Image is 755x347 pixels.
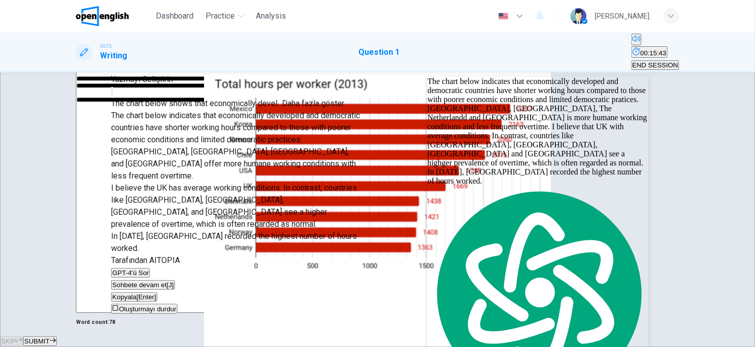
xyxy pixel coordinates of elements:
button: Kopyala[Enter] [111,292,157,302]
button: GPT-4'ü Sor [111,268,150,278]
span: IELTS [100,43,112,50]
span: 00:15:43 [640,49,667,57]
button: Dashboard [152,7,198,25]
button: Practice [202,7,248,25]
img: Profile picture [571,8,587,24]
a: OpenEnglish logo [76,6,152,26]
span: Analysis [256,10,287,22]
span: Practice [206,10,235,22]
div: Mute [631,34,679,46]
span: Daha fazla göster [282,99,344,108]
span: Tarafından AITOPIA [111,255,180,265]
span: Dashboard [156,10,194,22]
div: Oluşturmayı durdur [112,305,176,313]
h1: Question 1 [358,46,400,58]
div: Hide [631,46,679,59]
button: 00:15:43 [631,46,668,58]
img: en [497,13,510,20]
button: END SESSION [631,60,679,70]
h1: Writing [100,50,127,62]
span: Yazmayı Geliştirin [111,74,173,84]
span: [J] [167,281,174,289]
span: END SESSION [632,61,678,69]
button: Oluşturmayı durdur [111,304,177,314]
div: The chart below indicates that economically developed and democratic countries have shorter worki... [111,110,362,254]
div: The chart below shows that economically devel... [111,98,362,110]
button: Sohbete devam et[J] [111,280,174,290]
span: [Enter] [137,293,156,301]
span: The chart below indicates that economically developed and democratic countries have shorter worki... [427,77,647,185]
button: Analysis [252,7,291,25]
div: [PERSON_NAME]. [595,10,651,22]
img: OpenEnglish logo [76,6,129,26]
